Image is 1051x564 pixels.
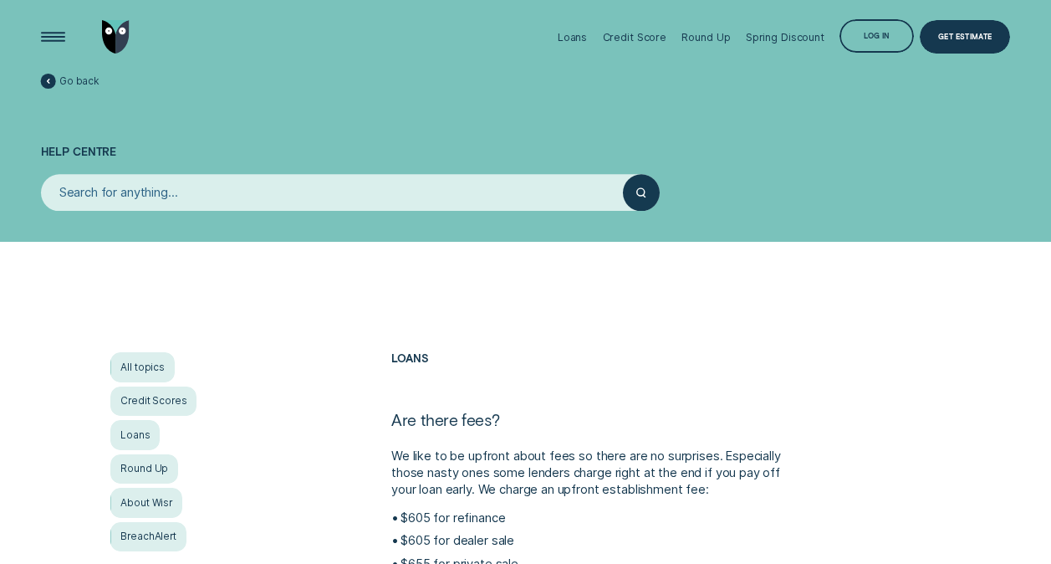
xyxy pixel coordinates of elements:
[391,351,428,365] a: Loans
[391,410,800,449] h1: Are there fees?
[391,352,800,409] h2: Loans
[41,74,100,89] a: Go back
[920,20,1010,54] a: Get Estimate
[110,420,160,449] a: Loans
[603,31,667,44] div: Credit Score
[746,31,824,44] div: Spring Discount
[623,174,660,211] button: Submit your search query.
[110,488,181,517] a: About Wisr
[681,31,730,44] div: Round Up
[839,19,913,53] button: Log in
[110,387,196,416] a: Credit Scores
[110,522,186,551] a: BreachAlert
[59,75,99,88] span: Go back
[110,352,174,382] a: All topics
[102,20,130,54] img: Wisr
[36,20,69,54] button: Open Menu
[558,31,587,44] div: Loans
[401,533,800,550] p: $605 for dealer sale
[41,90,1011,174] h1: Help Centre
[391,449,800,499] p: We like to be upfront about fees so there are no surprises. Especially those nasty ones some lend...
[41,174,623,211] input: Search for anything...
[110,454,178,484] a: Round Up
[401,510,800,527] p: $605 for refinance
